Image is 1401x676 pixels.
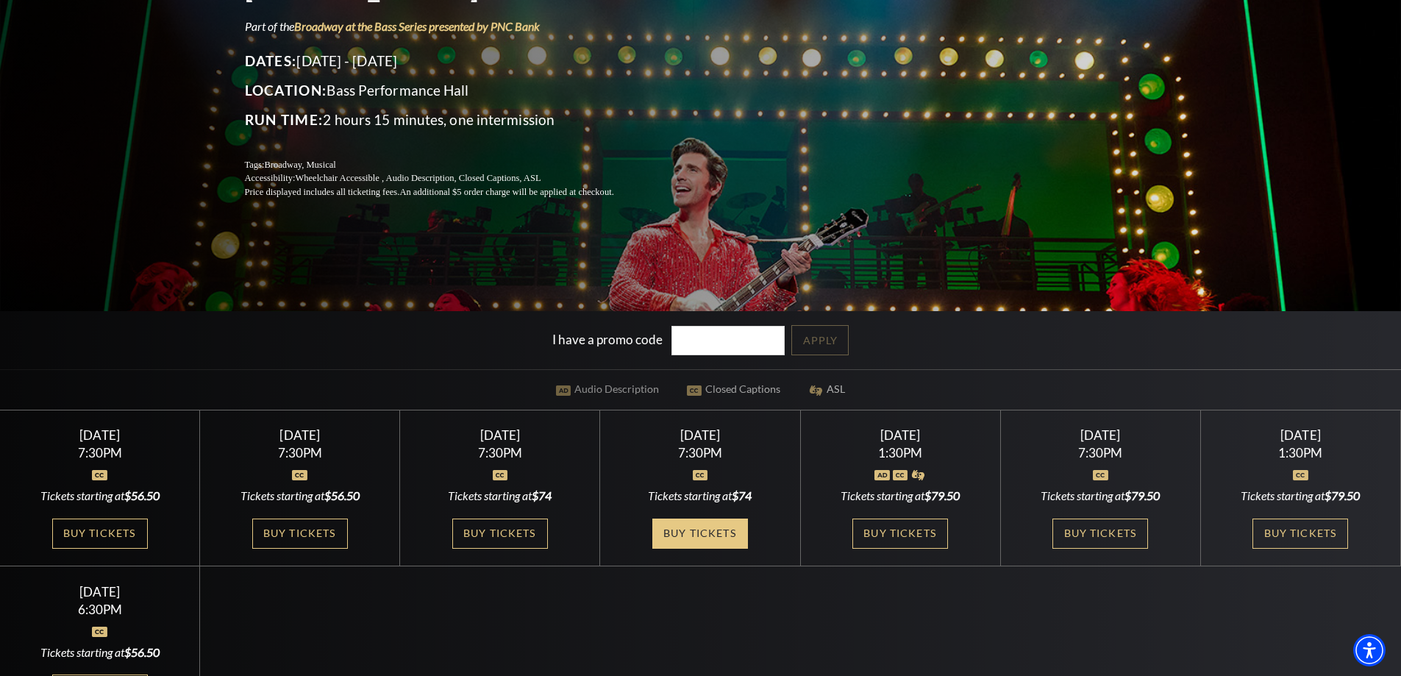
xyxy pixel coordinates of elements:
[245,82,327,99] span: Location:
[418,488,582,504] div: Tickets starting at
[218,446,382,459] div: 7:30PM
[652,519,748,549] a: Buy Tickets
[252,519,348,549] a: Buy Tickets
[418,446,582,459] div: 7:30PM
[452,519,548,549] a: Buy Tickets
[924,488,960,502] span: $79.50
[1018,488,1183,504] div: Tickets starting at
[18,603,182,616] div: 6:30PM
[1219,446,1383,459] div: 1:30PM
[245,171,649,185] p: Accessibility:
[18,644,182,661] div: Tickets starting at
[245,185,649,199] p: Price displayed includes all ticketing fees.
[124,645,160,659] span: $56.50
[218,427,382,443] div: [DATE]
[618,488,783,504] div: Tickets starting at
[245,49,649,73] p: [DATE] - [DATE]
[552,331,663,346] label: I have a promo code
[245,52,297,69] span: Dates:
[245,108,649,132] p: 2 hours 15 minutes, one intermission
[732,488,752,502] span: $74
[1018,446,1183,459] div: 7:30PM
[852,519,948,549] a: Buy Tickets
[18,427,182,443] div: [DATE]
[124,488,160,502] span: $56.50
[532,488,552,502] span: $74
[1353,634,1386,666] div: Accessibility Menu
[18,584,182,599] div: [DATE]
[245,111,324,128] span: Run Time:
[618,427,783,443] div: [DATE]
[818,446,983,459] div: 1:30PM
[264,160,335,170] span: Broadway, Musical
[1124,488,1160,502] span: $79.50
[52,519,148,549] a: Buy Tickets
[18,446,182,459] div: 7:30PM
[818,488,983,504] div: Tickets starting at
[618,446,783,459] div: 7:30PM
[18,488,182,504] div: Tickets starting at
[294,19,540,33] a: Broadway at the Bass Series presented by PNC Bank - open in a new tab
[1219,427,1383,443] div: [DATE]
[245,79,649,102] p: Bass Performance Hall
[399,187,613,197] span: An additional $5 order charge will be applied at checkout.
[1018,427,1183,443] div: [DATE]
[324,488,360,502] span: $56.50
[245,18,649,35] p: Part of the
[1252,519,1348,549] a: Buy Tickets
[1325,488,1360,502] span: $79.50
[295,173,541,183] span: Wheelchair Accessible , Audio Description, Closed Captions, ASL
[1052,519,1148,549] a: Buy Tickets
[1219,488,1383,504] div: Tickets starting at
[418,427,582,443] div: [DATE]
[818,427,983,443] div: [DATE]
[245,158,649,172] p: Tags:
[218,488,382,504] div: Tickets starting at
